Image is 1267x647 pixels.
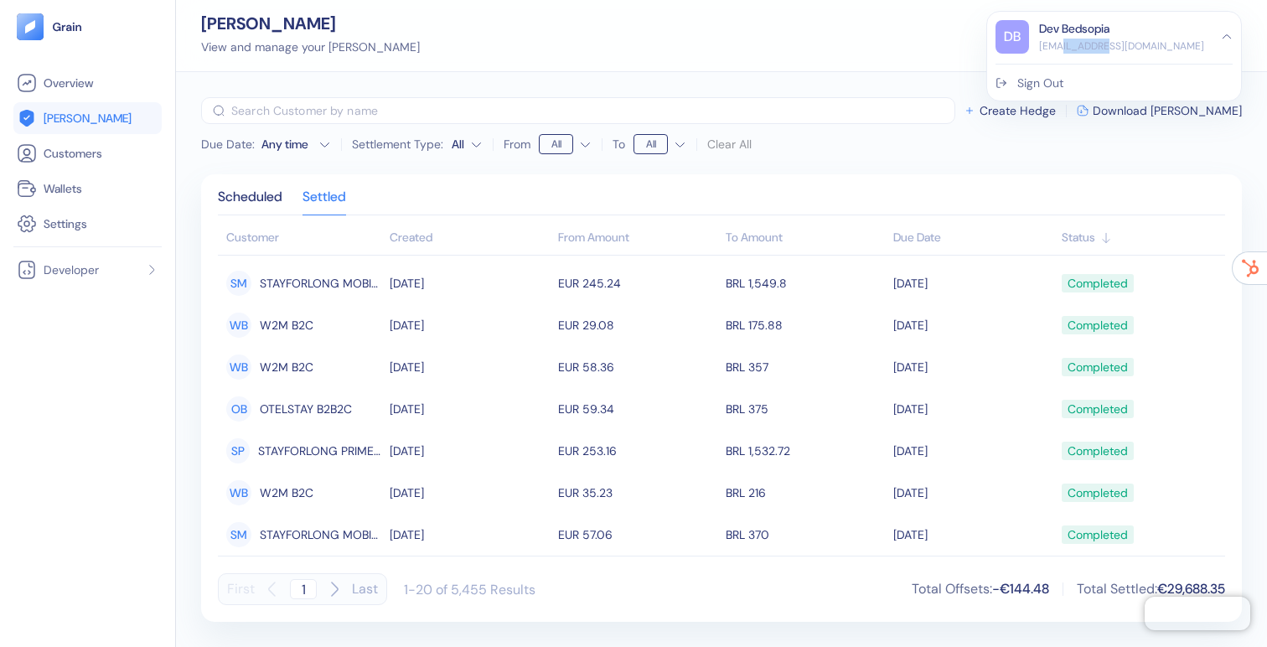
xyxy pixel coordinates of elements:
[385,514,553,556] td: [DATE]
[889,346,1057,388] td: [DATE]
[889,514,1057,556] td: [DATE]
[1068,520,1128,549] div: Completed
[17,179,158,199] a: Wallets
[260,311,313,339] span: W2M B2C
[889,262,1057,304] td: [DATE]
[554,304,721,346] td: EUR 29.08
[226,522,251,547] div: SM
[964,105,1056,116] button: Create Hedge
[1077,105,1242,116] button: Download [PERSON_NAME]
[201,15,420,32] div: [PERSON_NAME]
[218,222,385,256] th: Customer
[721,304,889,346] td: BRL 175.88
[385,430,553,472] td: [DATE]
[554,514,721,556] td: EUR 57.06
[504,138,530,150] label: From
[452,131,483,158] button: Settlement Type:
[554,472,721,514] td: EUR 35.23
[721,388,889,430] td: BRL 375
[226,396,251,422] div: OB
[980,105,1056,116] span: Create Hedge
[1017,75,1063,92] div: Sign Out
[201,136,331,153] button: Due Date:Any time
[721,262,889,304] td: BRL 1,549.8
[554,430,721,472] td: EUR 253.16
[721,430,889,472] td: BRL 1,532.72
[554,222,721,256] th: From Amount
[889,430,1057,472] td: [DATE]
[44,261,99,278] span: Developer
[554,262,721,304] td: EUR 245.24
[201,136,255,153] span: Due Date :
[1068,311,1128,339] div: Completed
[893,229,1052,246] div: Sort ascending
[1039,20,1109,38] div: Dev Bedsopia
[231,97,955,124] input: Search Customer by name
[992,580,1049,598] span: -€144.48
[613,138,625,150] label: To
[17,143,158,163] a: Customers
[226,438,250,463] div: SP
[1068,353,1128,381] div: Completed
[1157,580,1225,598] span: €29,688.35
[218,191,282,215] div: Scheduled
[44,75,93,91] span: Overview
[1062,229,1217,246] div: Sort ascending
[539,131,592,158] button: From
[1068,479,1128,507] div: Completed
[352,138,443,150] label: Settlement Type:
[17,108,158,128] a: [PERSON_NAME]
[260,269,382,298] span: STAYFORLONG MOBILE
[385,262,553,304] td: [DATE]
[1077,579,1225,599] div: Total Settled :
[17,13,44,40] img: logo-tablet-V2.svg
[385,346,553,388] td: [DATE]
[889,388,1057,430] td: [DATE]
[721,346,889,388] td: BRL 357
[385,388,553,430] td: [DATE]
[227,573,255,605] button: First
[385,472,553,514] td: [DATE]
[44,145,102,162] span: Customers
[226,313,251,338] div: WB
[52,21,83,33] img: logo
[260,395,352,423] span: OTELSTAY B2B2C
[1093,105,1242,116] span: Download [PERSON_NAME]
[17,214,158,234] a: Settings
[1145,597,1250,630] iframe: Chatra live chat
[889,472,1057,514] td: [DATE]
[633,131,686,158] button: To
[226,271,251,296] div: SM
[912,579,1049,599] div: Total Offsets :
[226,480,251,505] div: WB
[721,222,889,256] th: To Amount
[1068,437,1128,465] div: Completed
[17,73,158,93] a: Overview
[404,581,535,598] div: 1-20 of 5,455 Results
[226,355,251,380] div: WB
[44,180,82,197] span: Wallets
[385,304,553,346] td: [DATE]
[44,215,87,232] span: Settings
[721,514,889,556] td: BRL 370
[303,191,346,215] div: Settled
[1068,395,1128,423] div: Completed
[390,229,549,246] div: Sort ascending
[889,304,1057,346] td: [DATE]
[352,573,378,605] button: Last
[1068,269,1128,298] div: Completed
[721,472,889,514] td: BRL 216
[260,520,382,549] span: STAYFORLONG MOBILE
[261,136,312,153] div: Any time
[260,353,313,381] span: W2M B2C
[201,39,420,56] div: View and manage your [PERSON_NAME]
[995,20,1029,54] div: DB
[44,110,132,127] span: [PERSON_NAME]
[258,437,381,465] span: STAYFORLONG PRIME B2B
[554,388,721,430] td: EUR 59.34
[260,479,313,507] span: W2M B2C
[1039,39,1204,54] div: [EMAIL_ADDRESS][DOMAIN_NAME]
[554,346,721,388] td: EUR 58.36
